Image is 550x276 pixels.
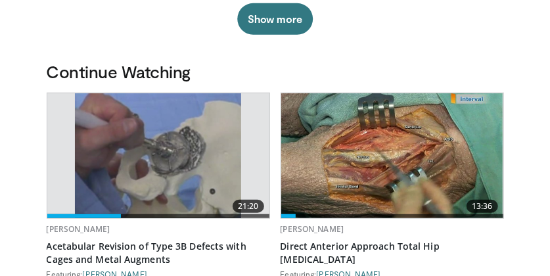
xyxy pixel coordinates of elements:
[281,240,504,266] a: Direct Anterior Approach Total Hip [MEDICAL_DATA]
[75,93,241,218] img: 66432_0000_3.png.620x360_q85_upscale.jpg
[237,3,313,35] button: Show more
[281,223,344,235] a: [PERSON_NAME]
[467,200,498,213] span: 13:36
[47,223,110,235] a: [PERSON_NAME]
[47,61,504,82] h3: Continue Watching
[281,93,503,218] a: 13:36
[233,200,264,213] span: 21:20
[281,93,503,218] img: 294118_0000_1.png.620x360_q85_upscale.jpg
[47,240,270,266] a: Acetabular Revision of Type 3B Defects with Cages and Metal Augments
[47,93,269,218] a: 21:20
